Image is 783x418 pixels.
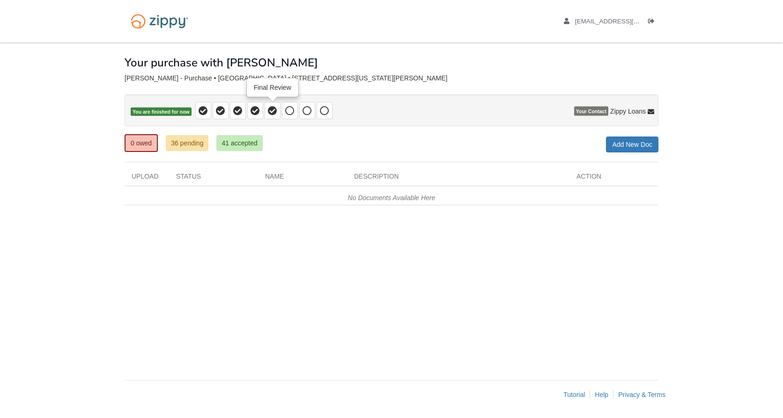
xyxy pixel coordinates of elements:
[574,107,608,116] span: Your Contact
[125,57,318,69] h1: Your purchase with [PERSON_NAME]
[125,74,658,82] div: [PERSON_NAME] - Purchase • [GEOGRAPHIC_DATA] • [STREET_ADDRESS][US_STATE][PERSON_NAME]
[563,391,585,398] a: Tutorial
[564,18,682,27] a: edit profile
[216,135,262,151] a: 41 accepted
[618,391,665,398] a: Privacy & Terms
[569,172,658,186] div: Action
[131,108,192,116] span: You are finished for now
[125,9,194,33] img: Logo
[610,107,646,116] span: Zippy Loans
[595,391,608,398] a: Help
[648,18,658,27] a: Log out
[606,137,658,152] a: Add New Doc
[125,172,169,186] div: Upload
[247,79,298,96] div: Final Review
[347,172,569,186] div: Description
[166,135,208,151] a: 36 pending
[575,18,682,25] span: fer0885@icloud.com
[258,172,347,186] div: Name
[125,134,158,152] a: 0 owed
[348,194,436,202] em: No Documents Available Here
[169,172,258,186] div: Status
